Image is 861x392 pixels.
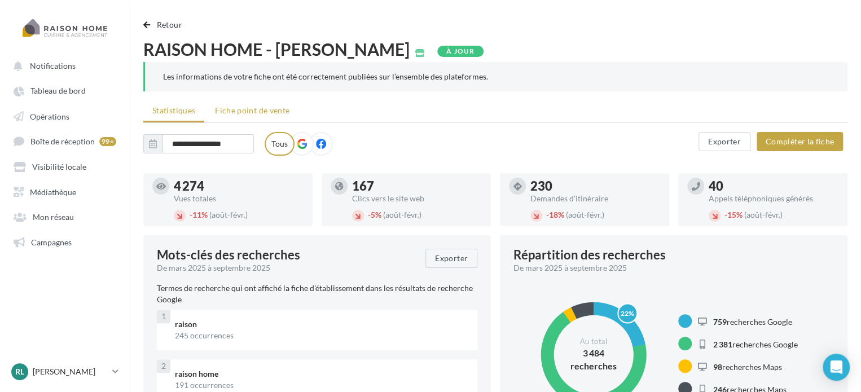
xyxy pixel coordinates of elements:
[546,210,564,219] span: 18%
[157,20,182,29] span: Retour
[175,319,468,330] div: raison
[33,366,108,377] p: [PERSON_NAME]
[566,210,604,219] span: (août-févr.)
[513,249,666,261] div: Répartition des recherches
[752,136,847,146] a: Compléter la fiche
[15,366,24,377] span: RL
[174,195,304,202] div: Vues totales
[30,86,86,96] span: Tableau de bord
[7,156,123,176] a: Visibilité locale
[713,316,727,326] span: 759
[143,18,187,32] button: Retour
[823,354,850,381] div: Open Intercom Messenger
[709,195,838,202] div: Appels téléphoniques générés
[175,330,468,341] div: 245 occurrences
[724,210,743,219] span: 15%
[30,136,95,146] span: Boîte de réception
[30,187,76,196] span: Médiathèque
[7,80,123,100] a: Tableau de bord
[530,180,660,192] div: 230
[713,316,792,326] span: recherches Google
[724,210,727,219] span: -
[368,210,381,219] span: 5%
[709,180,838,192] div: 40
[33,212,74,222] span: Mon réseau
[215,105,289,115] span: Fiche point de vente
[757,132,843,151] button: Compléter la fiche
[143,41,410,58] span: RAISON HOME - [PERSON_NAME]
[157,262,416,274] div: De mars 2025 à septembre 2025
[7,55,118,76] button: Notifications
[30,111,69,121] span: Opérations
[157,310,170,323] div: 1
[7,206,123,226] a: Mon réseau
[437,46,484,57] div: À jour
[190,210,208,219] span: 11%
[163,71,829,82] div: Les informations de votre fiche ont été correctement publiées sur l’ensemble des plateformes.
[7,105,123,126] a: Opérations
[546,210,549,219] span: -
[513,262,825,274] div: De mars 2025 à septembre 2025
[32,162,86,171] span: Visibilité locale
[713,362,722,371] span: 98
[175,368,468,380] div: raison home
[31,237,72,246] span: Campagnes
[157,359,170,373] div: 2
[174,180,304,192] div: 4 274
[190,210,192,219] span: -
[699,132,750,151] button: Exporter
[713,339,732,349] span: 2 381
[9,361,121,382] a: RL [PERSON_NAME]
[368,210,371,219] span: -
[383,210,421,219] span: (août-févr.)
[157,249,300,261] span: Mots-clés des recherches
[530,195,660,202] div: Demandes d'itinéraire
[713,339,798,349] span: recherches Google
[30,61,76,71] span: Notifications
[157,283,477,305] p: Termes de recherche qui ont affiché la fiche d'établissement dans les résultats de recherche Google
[99,137,116,146] div: 99+
[352,195,482,202] div: Clics vers le site web
[425,249,477,268] button: Exporter
[7,231,123,252] a: Campagnes
[209,210,248,219] span: (août-févr.)
[7,181,123,201] a: Médiathèque
[265,132,295,156] label: Tous
[7,130,123,151] a: Boîte de réception 99+
[175,380,468,391] div: 191 occurrences
[352,180,482,192] div: 167
[744,210,783,219] span: (août-févr.)
[713,362,782,371] span: recherches Maps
